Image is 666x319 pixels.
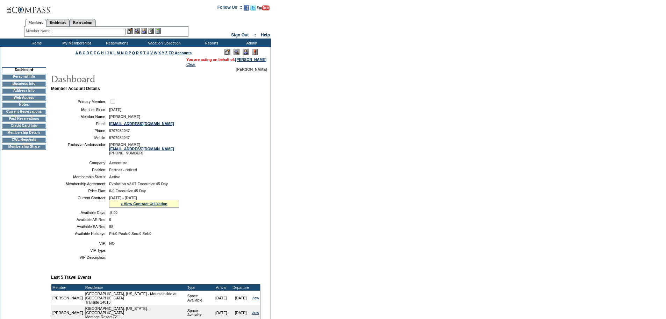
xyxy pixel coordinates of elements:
a: V [150,51,153,55]
img: Reservations [148,28,154,34]
img: Follow us on Twitter [250,5,256,11]
td: Reservations [96,39,136,47]
a: H [101,51,104,55]
a: Follow us on Twitter [250,7,256,11]
td: [PERSON_NAME] [51,291,84,305]
a: Members [25,19,46,27]
td: Residence [84,284,186,291]
a: Q [132,51,135,55]
td: VIP: [54,241,106,245]
a: Subscribe to our YouTube Channel [257,7,270,11]
a: O [125,51,128,55]
a: A [76,51,78,55]
a: T [143,51,146,55]
span: -5.00 [109,210,117,215]
td: Available SA Res: [54,224,106,229]
td: Reports [191,39,231,47]
img: Subscribe to our YouTube Channel [257,5,270,11]
td: Company: [54,161,106,165]
span: :: [253,33,256,37]
img: Log Concern/Member Elevation [252,49,258,55]
td: Member Since: [54,108,106,112]
a: E [90,51,93,55]
td: [DATE] [212,291,231,305]
td: Phone: [54,129,106,133]
span: 9707084047 [109,136,130,140]
td: Personal Info [2,74,46,79]
a: Clear [186,62,195,67]
span: [PERSON_NAME] [PHONE_NUMBER] [109,143,174,155]
td: Current Reservations [2,109,46,115]
td: Business Info [2,81,46,86]
a: view [252,296,259,300]
td: CWL Requests [2,137,46,143]
span: Active [109,175,120,179]
td: Available AR Res: [54,217,106,222]
img: b_edit.gif [127,28,133,34]
span: [PERSON_NAME] [109,115,140,119]
a: R [136,51,139,55]
a: [EMAIL_ADDRESS][DOMAIN_NAME] [109,122,174,126]
td: Membership Details [2,130,46,136]
img: Impersonate [243,49,249,55]
a: U [146,51,149,55]
td: Price Plan: [54,189,106,193]
img: Edit Mode [224,49,230,55]
img: Impersonate [141,28,147,34]
span: [DATE] - [DATE] [109,196,137,200]
td: VIP Type: [54,248,106,252]
span: 0 [109,217,111,222]
a: ER Accounts [169,51,192,55]
a: D [86,51,89,55]
td: Available Holidays: [54,231,106,236]
td: Primary Member: [54,98,106,105]
td: Exclusive Ambassador: [54,143,106,155]
a: view [252,311,259,315]
td: Available Days: [54,210,106,215]
td: Address Info [2,88,46,93]
td: Admin [231,39,271,47]
span: Accenture [109,161,127,165]
b: Member Account Details [51,86,100,91]
a: J [107,51,109,55]
img: View Mode [234,49,239,55]
b: Last 5 Travel Events [51,275,91,280]
td: Email: [54,122,106,126]
a: Y [162,51,164,55]
span: You are acting on behalf of: [186,57,266,62]
td: Member [51,284,84,291]
a: [PERSON_NAME] [235,57,266,62]
td: Mobile: [54,136,106,140]
a: B [79,51,82,55]
td: Membership Share [2,144,46,150]
a: Sign Out [231,33,249,37]
a: Reservations [70,19,96,26]
td: Home [16,39,56,47]
a: I [105,51,106,55]
td: Vacation Collection [136,39,191,47]
span: NO [109,241,115,245]
span: Pri:0 Peak:0 Sec:0 Sel:0 [109,231,151,236]
a: » View Contract Utilization [121,202,167,206]
a: X [158,51,161,55]
td: Follow Us :: [217,4,242,13]
td: Current Contract: [54,196,106,208]
a: Z [165,51,168,55]
td: Departure [231,284,251,291]
img: Become our fan on Facebook [244,5,249,11]
span: 98 [109,224,113,229]
a: Help [261,33,270,37]
a: Residences [46,19,70,26]
td: Notes [2,102,46,108]
td: Membership Status: [54,175,106,179]
a: [EMAIL_ADDRESS][DOMAIN_NAME] [109,147,174,151]
td: [DATE] [231,291,251,305]
span: 9707084047 [109,129,130,133]
span: [PERSON_NAME] [236,67,267,71]
a: M [117,51,120,55]
td: Member Name: [54,115,106,119]
span: Evolution v2.07 Executive 45 Day [109,182,168,186]
span: [DATE] [109,108,121,112]
td: Space Available [186,291,212,305]
td: Arrival [212,284,231,291]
